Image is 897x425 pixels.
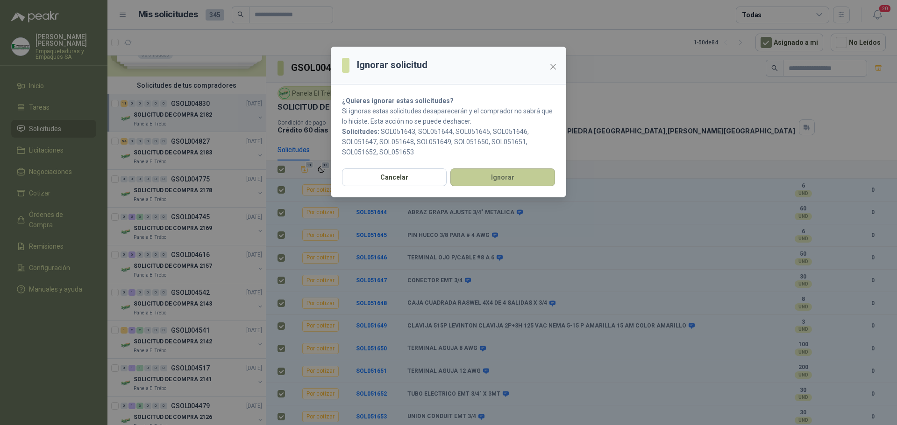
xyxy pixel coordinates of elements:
[450,168,555,186] button: Ignorar
[342,106,555,126] p: Si ignoras estas solicitudes desaparecerán y el comprador no sabrá que lo hiciste. Esta acción no...
[342,97,454,105] strong: ¿Quieres ignorar estas solicitudes?
[342,128,379,135] b: Solicitudes:
[342,126,555,157] p: SOL051643, SOL051644, SOL051645, SOL051646, SOL051647, SOL051648, SOL051649, SOL051650, SOL051651...
[357,58,427,72] h3: Ignorar solicitud
[546,59,561,74] button: Close
[342,168,447,186] button: Cancelar
[549,63,557,70] span: close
